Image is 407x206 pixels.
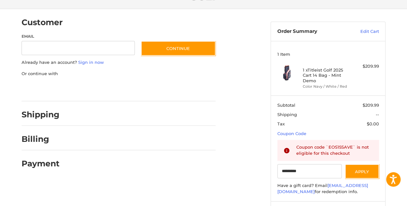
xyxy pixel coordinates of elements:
span: Tax [277,121,285,126]
h2: Shipping [22,110,60,120]
p: Or continue with [22,71,216,77]
span: Subtotal [277,103,295,108]
button: Apply [345,164,379,179]
span: Shipping [277,112,297,117]
input: Gift Certificate or Coupon Code [277,164,342,179]
h2: Customer [22,17,63,27]
div: $209.99 [354,63,379,70]
span: -- [376,112,379,117]
a: Sign in now [78,60,104,65]
h2: Payment [22,159,60,169]
iframe: PayPal-paypal [20,83,68,95]
li: Color Navy / White / Red [303,84,352,89]
span: $209.99 [363,103,379,108]
span: $0.00 [367,121,379,126]
h2: Billing [22,134,59,144]
h3: 1 Item [277,52,379,57]
p: Already have an account? [22,59,216,66]
button: Continue [141,41,216,56]
h4: 1 x Titleist Golf 2025 Cart 14 Bag - Mint Demo [303,67,352,83]
div: Coupon code `EOS15SAVE` is not eligible for this checkout [296,144,373,157]
label: Email [22,34,135,39]
a: Coupon Code [277,131,306,136]
h3: Order Summary [277,28,347,35]
div: Have a gift card? Email for redemption info. [277,182,379,195]
a: Edit Cart [347,28,379,35]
